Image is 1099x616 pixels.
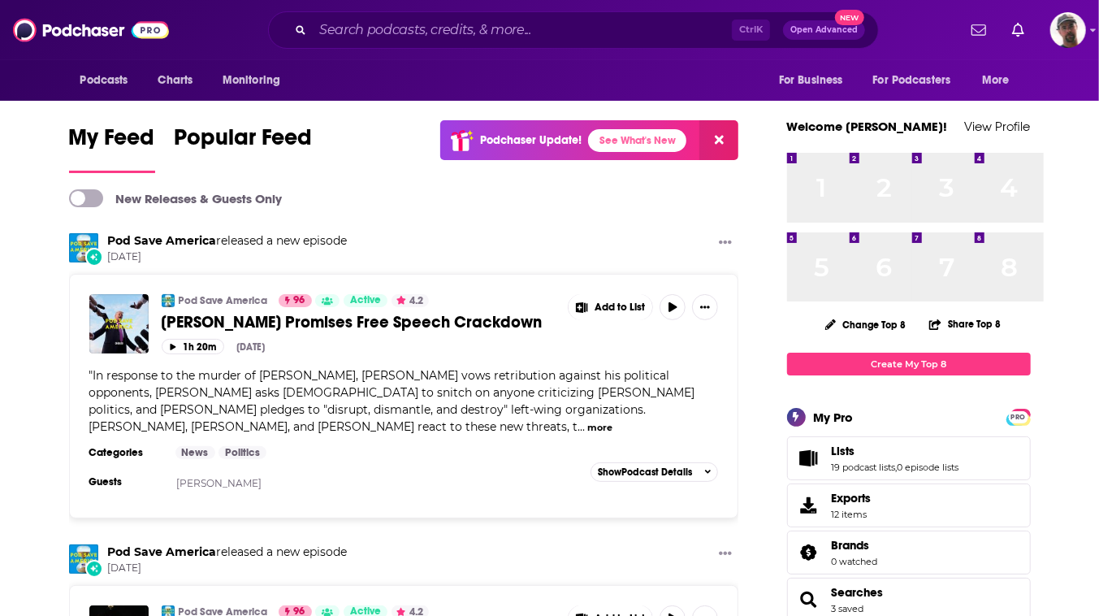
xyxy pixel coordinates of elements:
button: Open AdvancedNew [783,20,865,40]
span: Charts [158,69,193,92]
img: Trump Promises Free Speech Crackdown [89,294,149,354]
p: Podchaser Update! [480,133,582,147]
button: Show profile menu [1050,12,1086,48]
img: Pod Save America [69,233,98,262]
span: Show Podcast Details [598,466,692,478]
a: 96 [279,294,312,307]
span: [DATE] [108,250,348,264]
span: Lists [832,444,855,458]
span: Add to List [595,301,645,314]
a: Politics [219,446,266,459]
button: Show More Button [569,294,653,320]
a: Show notifications dropdown [1006,16,1031,44]
button: open menu [768,65,863,96]
a: Searches [793,588,825,611]
a: Popular Feed [175,124,313,173]
div: New Episode [85,560,103,578]
h3: released a new episode [108,544,348,560]
a: Exports [787,484,1031,527]
button: ShowPodcast Details [591,462,719,482]
span: 96 [294,293,305,309]
a: Searches [832,585,884,600]
a: View Profile [965,119,1031,134]
img: Pod Save America [162,294,175,307]
a: Active [344,294,387,307]
a: [PERSON_NAME] Promises Free Speech Crackdown [162,312,556,332]
span: Exports [793,494,825,517]
span: , [896,462,898,473]
a: Show notifications dropdown [965,16,993,44]
span: 12 items [832,509,872,520]
a: Charts [148,65,203,96]
button: open menu [69,65,149,96]
span: [DATE] [108,562,348,575]
span: My Feed [69,124,155,161]
a: 19 podcast lists [832,462,896,473]
span: Monitoring [223,69,280,92]
a: Lists [832,444,959,458]
a: News [175,446,215,459]
a: My Feed [69,124,155,173]
button: open menu [863,65,975,96]
span: Lists [787,436,1031,480]
button: more [587,421,612,435]
span: Podcasts [80,69,128,92]
button: open menu [211,65,301,96]
span: For Podcasters [873,69,951,92]
div: New Episode [85,248,103,266]
a: 0 watched [832,556,878,567]
a: [PERSON_NAME] [176,477,262,489]
img: Podchaser - Follow, Share and Rate Podcasts [13,15,169,46]
a: 0 episode lists [898,462,959,473]
span: For Business [779,69,843,92]
input: Search podcasts, credits, & more... [313,17,732,43]
a: Pod Save America [108,544,217,559]
span: Exports [832,491,872,505]
span: Active [350,293,381,309]
a: Welcome [PERSON_NAME]! [787,119,948,134]
img: Pod Save America [69,544,98,574]
a: Pod Save America [179,294,268,307]
a: Brands [832,538,878,553]
span: In response to the murder of [PERSON_NAME], [PERSON_NAME] vows retribution against his political ... [89,368,695,434]
a: Brands [793,541,825,564]
a: Create My Top 8 [787,353,1031,375]
img: User Profile [1050,12,1086,48]
button: Show More Button [712,544,738,565]
div: My Pro [814,410,854,425]
span: Brands [832,538,870,553]
a: Lists [793,447,825,470]
button: Show More Button [712,233,738,254]
span: Logged in as cjPurdy [1050,12,1086,48]
h3: Categories [89,446,162,459]
div: [DATE] [237,341,266,353]
button: Share Top 8 [928,308,1002,340]
span: [PERSON_NAME] Promises Free Speech Crackdown [162,312,543,332]
button: open menu [971,65,1030,96]
button: Show More Button [692,294,718,320]
span: Brands [787,531,1031,575]
span: Ctrl K [732,20,770,41]
span: PRO [1009,411,1028,423]
span: New [835,10,864,25]
span: More [982,69,1010,92]
a: 3 saved [832,603,864,614]
button: Change Top 8 [816,315,916,335]
a: See What's New [588,129,686,152]
span: ... [578,419,586,434]
span: Popular Feed [175,124,313,161]
a: Pod Save America [108,233,217,248]
h3: Guests [89,475,162,488]
h3: released a new episode [108,233,348,249]
span: " [89,368,695,434]
span: Open Advanced [790,26,858,34]
div: Search podcasts, credits, & more... [268,11,879,49]
a: PRO [1009,410,1028,422]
